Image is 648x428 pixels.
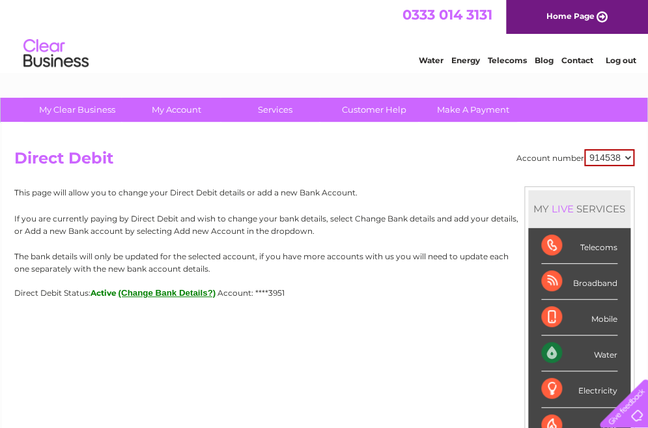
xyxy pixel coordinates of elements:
[541,335,617,371] div: Water
[541,371,617,407] div: Electricity
[320,98,428,122] a: Customer Help
[516,149,634,166] div: Account number
[561,55,593,65] a: Contact
[23,98,131,122] a: My Clear Business
[528,190,630,227] div: MY SERVICES
[91,288,117,298] span: Active
[14,212,634,237] p: If you are currently paying by Direct Debit and wish to change your bank details, select Change B...
[541,264,617,300] div: Broadband
[535,55,554,65] a: Blog
[419,55,444,65] a: Water
[14,288,634,298] div: Direct Debit Status:
[541,228,617,264] div: Telecoms
[488,55,527,65] a: Telecoms
[17,7,632,63] div: Clear Business is a trading name of Verastar Limited (registered in [GEOGRAPHIC_DATA] No. 3667643...
[14,250,634,275] p: The bank details will only be updated for the selected account, if you have more accounts with us...
[119,288,216,298] button: (Change Bank Details?)
[402,7,492,23] a: 0333 014 3131
[14,186,634,199] p: This page will allow you to change your Direct Debit details or add a new Bank Account.
[605,55,636,65] a: Log out
[549,203,576,215] div: LIVE
[23,34,89,74] img: logo.png
[14,149,634,174] h2: Direct Debit
[419,98,527,122] a: Make A Payment
[221,98,329,122] a: Services
[541,300,617,335] div: Mobile
[451,55,480,65] a: Energy
[122,98,230,122] a: My Account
